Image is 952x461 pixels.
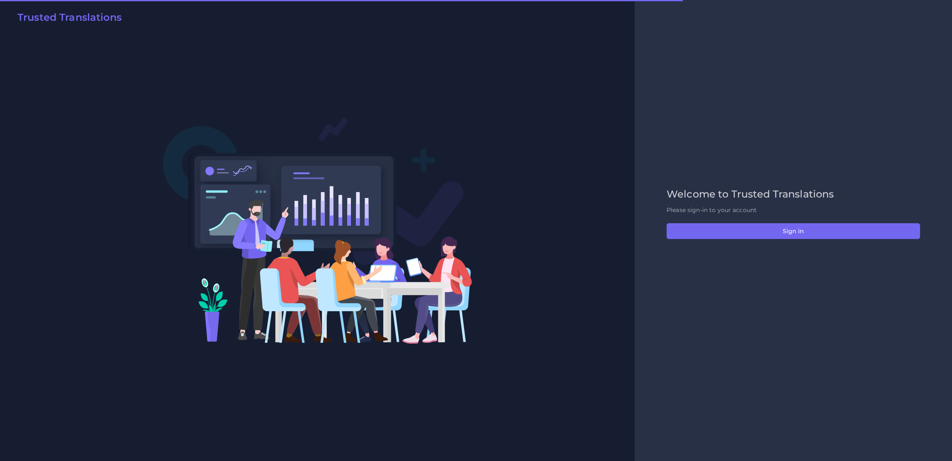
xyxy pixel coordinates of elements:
[17,12,122,24] h2: Trusted Translations
[667,188,920,200] h2: Welcome to Trusted Translations
[163,117,472,344] img: Login V2
[667,206,920,215] p: Please sign-in to your account
[667,223,920,239] button: Sign in
[12,12,122,27] a: Trusted Translations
